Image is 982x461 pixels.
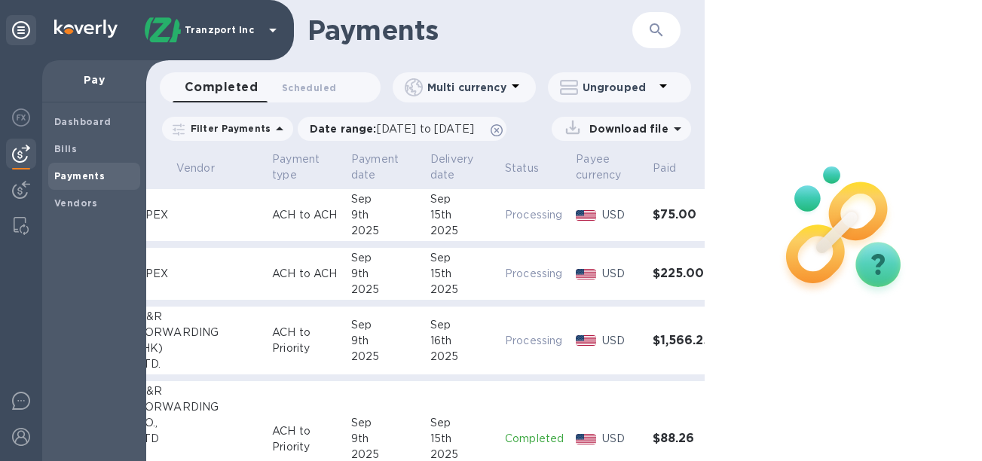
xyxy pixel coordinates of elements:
[137,266,260,282] div: APEX
[282,80,336,96] span: Scheduled
[505,207,564,223] p: Processing
[430,266,493,282] div: 15th
[351,207,418,223] div: 9th
[576,434,596,444] img: USD
[602,266,641,282] p: USD
[576,335,596,346] img: USD
[377,123,474,135] span: [DATE] to [DATE]
[54,20,118,38] img: Logo
[653,334,712,348] h3: $1,566.25
[185,122,271,135] p: Filter Payments
[272,151,320,183] p: Payment type
[505,160,539,176] p: Status
[12,108,30,127] img: Foreign exchange
[430,282,493,298] div: 2025
[351,151,418,183] span: Payment date
[351,266,418,282] div: 9th
[505,266,564,282] p: Processing
[351,431,418,447] div: 9th
[137,431,260,447] div: LTD
[307,14,632,46] h1: Payments
[430,151,493,183] span: Delivery date
[602,207,641,223] p: USD
[176,160,215,176] p: Vendor
[430,191,493,207] div: Sep
[427,80,506,95] p: Multi currency
[351,415,418,431] div: Sep
[351,191,418,207] div: Sep
[430,250,493,266] div: Sep
[653,160,696,176] span: Paid
[505,431,564,447] p: Completed
[137,325,260,340] div: FORWARDING
[6,15,36,45] div: Unpin categories
[351,349,418,365] div: 2025
[602,431,641,447] p: USD
[185,77,258,98] span: Completed
[576,151,621,183] p: Payee currency
[602,333,641,349] p: USD
[351,223,418,239] div: 2025
[430,415,493,431] div: Sep
[430,151,473,183] p: Delivery date
[576,210,596,221] img: USD
[430,223,493,239] div: 2025
[430,431,493,447] div: 15th
[583,80,654,95] p: Ungrouped
[576,269,596,279] img: USD
[185,25,260,35] p: Tranzport Inc
[430,207,493,223] div: 15th
[583,121,668,136] p: Download file
[298,117,506,141] div: Date range:[DATE] to [DATE]
[54,197,98,209] b: Vendors
[505,333,564,349] p: Processing
[54,116,112,127] b: Dashboard
[137,399,260,415] div: FORWARDING
[653,208,712,222] h3: $75.00
[310,121,482,136] p: Date range :
[351,317,418,333] div: Sep
[137,356,260,372] div: LTD.
[176,160,234,176] span: Vendor
[137,415,260,431] div: CO.,
[505,160,558,176] span: Status
[576,151,641,183] span: Payee currency
[137,383,260,399] div: M&R
[653,160,676,176] p: Paid
[430,333,493,349] div: 16th
[272,151,339,183] span: Payment type
[137,340,260,356] div: (HK)
[54,72,134,87] p: Pay
[272,266,339,282] p: ACH to ACH
[54,170,105,182] b: Payments
[54,143,77,154] b: Bills
[430,317,493,333] div: Sep
[272,325,339,356] p: ACH to Priority
[351,333,418,349] div: 9th
[272,207,339,223] p: ACH to ACH
[653,432,712,446] h3: $88.26
[351,282,418,298] div: 2025
[653,267,712,281] h3: $225.00
[137,309,260,325] div: M&R
[351,250,418,266] div: Sep
[137,207,260,223] div: APEX
[351,151,399,183] p: Payment date
[272,423,339,455] p: ACH to Priority
[430,349,493,365] div: 2025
